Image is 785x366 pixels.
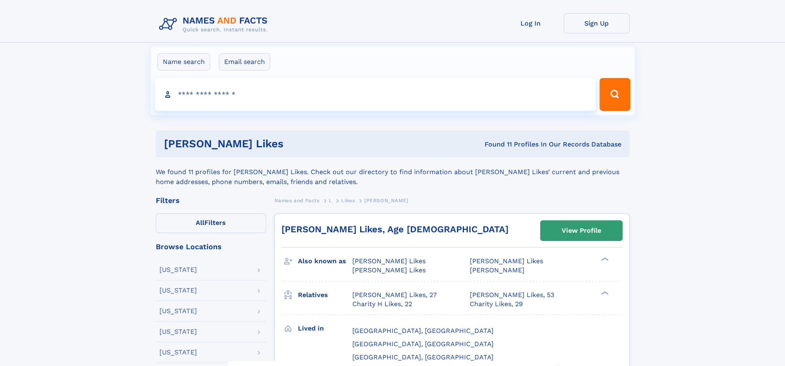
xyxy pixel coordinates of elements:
[470,266,525,274] span: [PERSON_NAME]
[352,257,426,265] span: [PERSON_NAME] Likes
[298,288,352,302] h3: Relatives
[352,290,437,300] a: [PERSON_NAME] Likes, 27
[341,195,355,205] a: Likes
[470,290,554,300] a: [PERSON_NAME] Likes, 53
[298,321,352,335] h3: Lived in
[156,13,274,35] img: Logo Names and Facts
[541,221,622,241] a: View Profile
[164,139,384,149] h1: [PERSON_NAME] Likes
[384,140,621,149] div: Found 11 Profiles In Our Records Database
[156,213,266,233] label: Filters
[352,300,412,309] a: Charity H Likes, 22
[470,300,523,309] a: Charity Likes, 29
[281,224,508,234] a: [PERSON_NAME] Likes, Age [DEMOGRAPHIC_DATA]
[364,198,408,203] span: [PERSON_NAME]
[159,328,197,335] div: [US_STATE]
[599,290,609,295] div: ❯
[298,254,352,268] h3: Also known as
[274,195,320,205] a: Names and Facts
[196,219,204,227] span: All
[352,340,494,348] span: [GEOGRAPHIC_DATA], [GEOGRAPHIC_DATA]
[329,198,332,203] span: L
[156,243,266,250] div: Browse Locations
[157,53,210,71] label: Name search
[470,257,543,265] span: [PERSON_NAME] Likes
[498,13,564,33] a: Log In
[159,308,197,314] div: [US_STATE]
[156,157,630,187] div: We found 11 profiles for [PERSON_NAME] Likes. Check out our directory to find information about [...
[159,349,197,356] div: [US_STATE]
[155,78,596,111] input: search input
[599,257,609,262] div: ❯
[564,13,630,33] a: Sign Up
[159,267,197,273] div: [US_STATE]
[329,195,332,205] a: L
[352,266,426,274] span: [PERSON_NAME] Likes
[562,221,601,240] div: View Profile
[156,197,266,204] div: Filters
[159,287,197,294] div: [US_STATE]
[341,198,355,203] span: Likes
[352,353,494,361] span: [GEOGRAPHIC_DATA], [GEOGRAPHIC_DATA]
[219,53,270,71] label: Email search
[352,327,494,335] span: [GEOGRAPHIC_DATA], [GEOGRAPHIC_DATA]
[600,78,630,111] button: Search Button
